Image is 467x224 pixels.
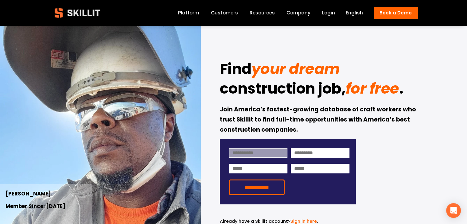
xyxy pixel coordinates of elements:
strong: Find [220,58,251,83]
a: folder dropdown [250,9,275,17]
img: Skillit [49,4,105,22]
strong: Join America’s fastest-growing database of craft workers who trust Skillit to find full-time oppo... [220,105,417,135]
strong: [PERSON_NAME]. [6,190,53,199]
a: Book a Demo [374,7,418,19]
span: Resources [250,9,275,16]
em: for free [345,78,399,99]
a: Login [322,9,335,17]
span: English [346,9,363,16]
div: Open Intercom Messenger [446,203,461,218]
strong: construction job, [220,77,346,102]
a: Company [286,9,310,17]
em: your dream [251,59,340,79]
div: language picker [346,9,363,17]
a: Platform [178,9,199,17]
strong: . [399,77,403,102]
a: Customers [211,9,238,17]
strong: Member Since: [DATE] [6,202,65,211]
